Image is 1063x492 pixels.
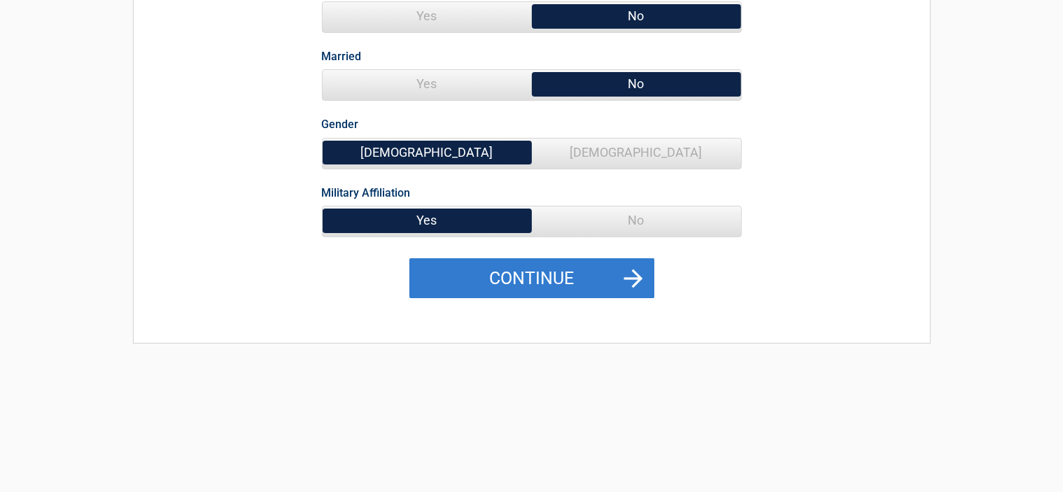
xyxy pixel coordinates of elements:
span: Yes [323,206,532,234]
span: Yes [323,70,532,98]
label: Gender [322,115,359,134]
label: Military Affiliation [322,183,411,202]
span: Yes [323,2,532,30]
span: No [532,2,741,30]
span: No [532,70,741,98]
span: [DEMOGRAPHIC_DATA] [532,139,741,167]
button: Continue [409,258,654,299]
label: Married [322,47,362,66]
span: No [532,206,741,234]
span: [DEMOGRAPHIC_DATA] [323,139,532,167]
